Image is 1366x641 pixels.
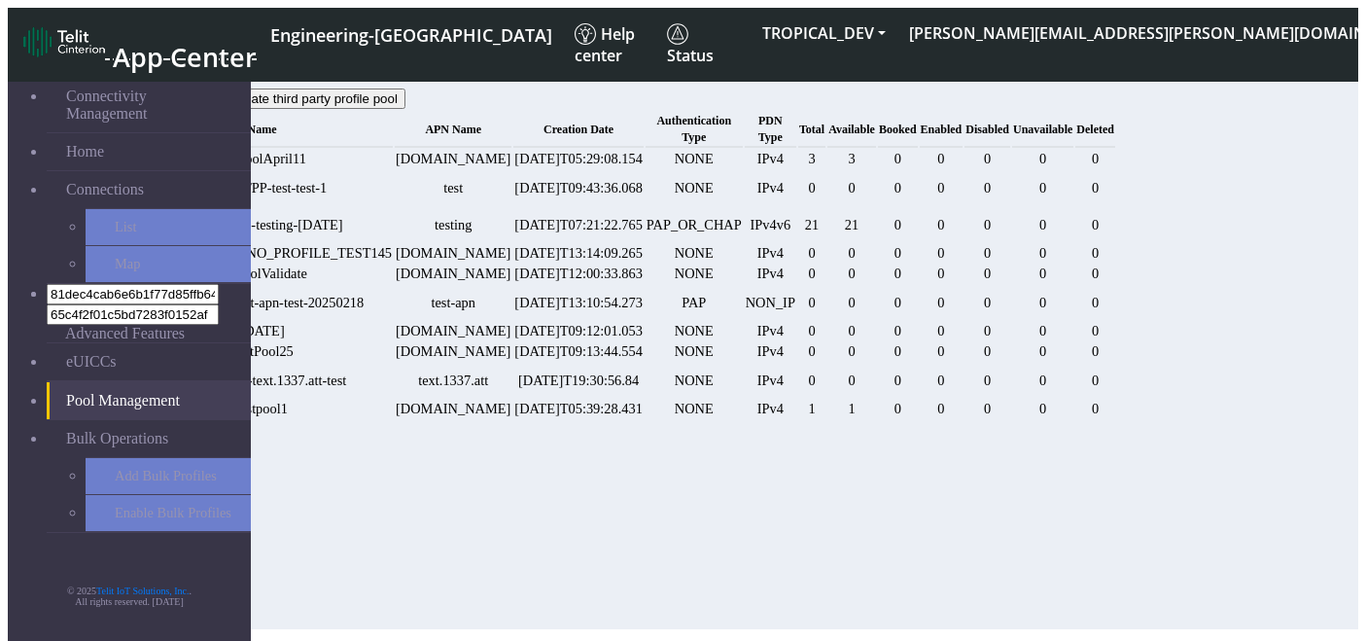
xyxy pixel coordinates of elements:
[96,586,190,596] a: Telit IoT Solutions, Inc.
[115,256,140,272] span: Map
[514,323,643,339] div: [DATE]T09:12:01.053
[514,266,643,282] div: [DATE]T12:00:33.863
[575,23,635,66] span: Help center
[223,89,405,109] button: Create third party profile pool
[746,295,795,311] div: NON_IP
[396,217,510,233] div: testing
[1013,123,1072,136] span: Unavailable
[396,295,510,311] div: test-apn
[920,265,963,283] td: 0
[878,285,918,320] td: 0
[131,322,393,340] td: [DATE]
[920,400,963,418] td: 0
[1075,400,1115,418] td: 0
[647,245,742,262] div: NONE
[920,322,963,340] td: 0
[131,207,393,242] td: DNLD_TPP-testing-[DATE]
[131,150,393,168] td: testPoolApril11
[827,150,876,168] td: 3
[879,123,917,136] span: Booked
[827,400,876,418] td: 1
[131,265,393,283] td: testpoolValidate
[827,342,876,361] td: 0
[746,401,795,417] div: IPv4
[514,217,643,233] div: [DATE]T07:21:22.765
[131,363,393,398] td: DNLD_TPP-text.1337.att-test
[396,373,510,389] div: text.1337.att
[746,180,795,196] div: IPv4
[751,16,897,51] button: TROPICAL_DEV
[878,244,918,263] td: 0
[131,244,393,263] td: DNLD_BYOC_MVNO_PROFILE_TEST145
[965,123,1009,136] span: Disabled
[514,401,643,417] div: [DATE]T05:39:28.431
[798,363,825,398] td: 0
[667,23,714,66] span: Status
[1075,265,1115,283] td: 0
[964,244,1010,263] td: 0
[269,16,551,52] a: Your current platform instance
[131,170,393,205] td: DNLD_TPP-test-test-1
[964,322,1010,340] td: 0
[1075,207,1115,242] td: 0
[1076,123,1114,136] span: Deleted
[1075,285,1115,320] td: 0
[798,207,825,242] td: 21
[1075,363,1115,398] td: 0
[798,400,825,418] td: 1
[1012,244,1073,263] td: 0
[878,322,918,340] td: 0
[66,430,168,447] span: Bulk Operations
[47,343,251,380] a: eUICCs
[964,265,1010,283] td: 0
[131,400,393,418] td: testpool1
[396,343,510,360] div: [DOMAIN_NAME]
[396,323,510,339] div: [DOMAIN_NAME]
[514,373,643,389] div: [DATE]T19:30:56.84
[920,285,963,320] td: 0
[65,325,185,342] span: Advanced Features
[647,401,742,417] div: NONE
[425,123,481,136] span: APN Name
[964,207,1010,242] td: 0
[964,285,1010,320] td: 0
[1012,170,1073,205] td: 0
[827,207,876,242] td: 21
[396,151,510,167] div: [DOMAIN_NAME]
[920,170,963,205] td: 0
[47,171,251,208] a: Connections
[828,123,875,136] span: Available
[1075,170,1115,205] td: 0
[647,295,742,311] div: PAP
[47,420,251,457] a: Bulk Operations
[667,23,688,45] img: status.svg
[248,123,277,136] span: Name
[86,495,251,531] a: Enable Bulk Profiles
[23,26,105,57] img: logo-telit-cinterion-gw-new.png
[758,114,783,144] span: PDN Type
[23,21,254,68] a: App Center
[86,209,251,245] a: List
[8,586,251,596] p: © 2025 .
[129,436,1115,573] nav: Connections list navigation
[647,151,742,167] div: NONE
[567,16,659,74] a: Help center
[647,217,742,233] div: PAP_OR_CHAP
[115,219,136,235] span: List
[543,123,613,136] span: Creation Date
[878,150,918,168] td: 0
[746,245,795,262] div: IPv4
[798,150,825,168] td: 3
[1075,342,1115,361] td: 0
[1012,285,1073,320] td: 0
[230,91,398,106] span: Create third party profile pool
[798,322,825,340] td: 0
[514,245,643,262] div: [DATE]T13:14:09.265
[746,373,795,389] div: IPv4
[920,342,963,361] td: 0
[746,343,795,360] div: IPv4
[827,322,876,340] td: 0
[799,123,824,136] span: Total
[746,151,795,167] div: IPv4
[964,170,1010,205] td: 0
